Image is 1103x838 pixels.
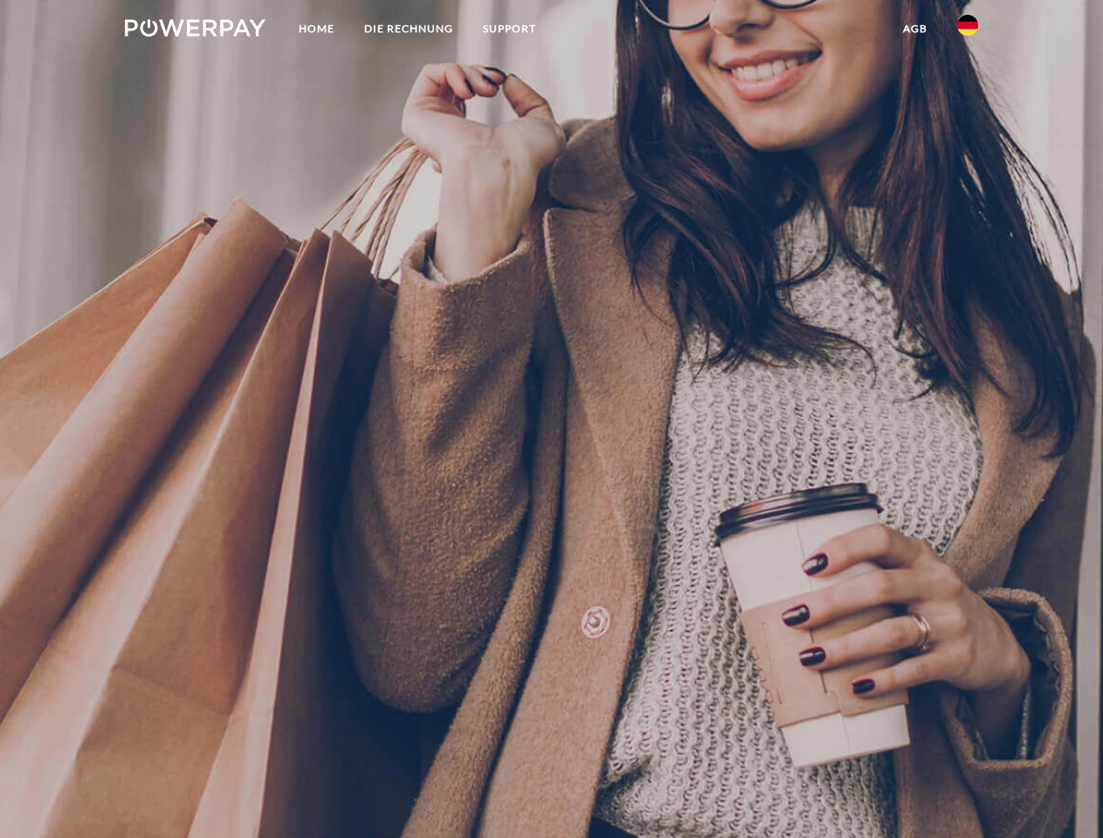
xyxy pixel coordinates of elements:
[888,13,942,45] a: agb
[957,15,978,36] img: de
[284,13,349,45] a: Home
[125,19,265,37] img: logo-powerpay-white.svg
[349,13,468,45] a: DIE RECHNUNG
[468,13,551,45] a: SUPPORT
